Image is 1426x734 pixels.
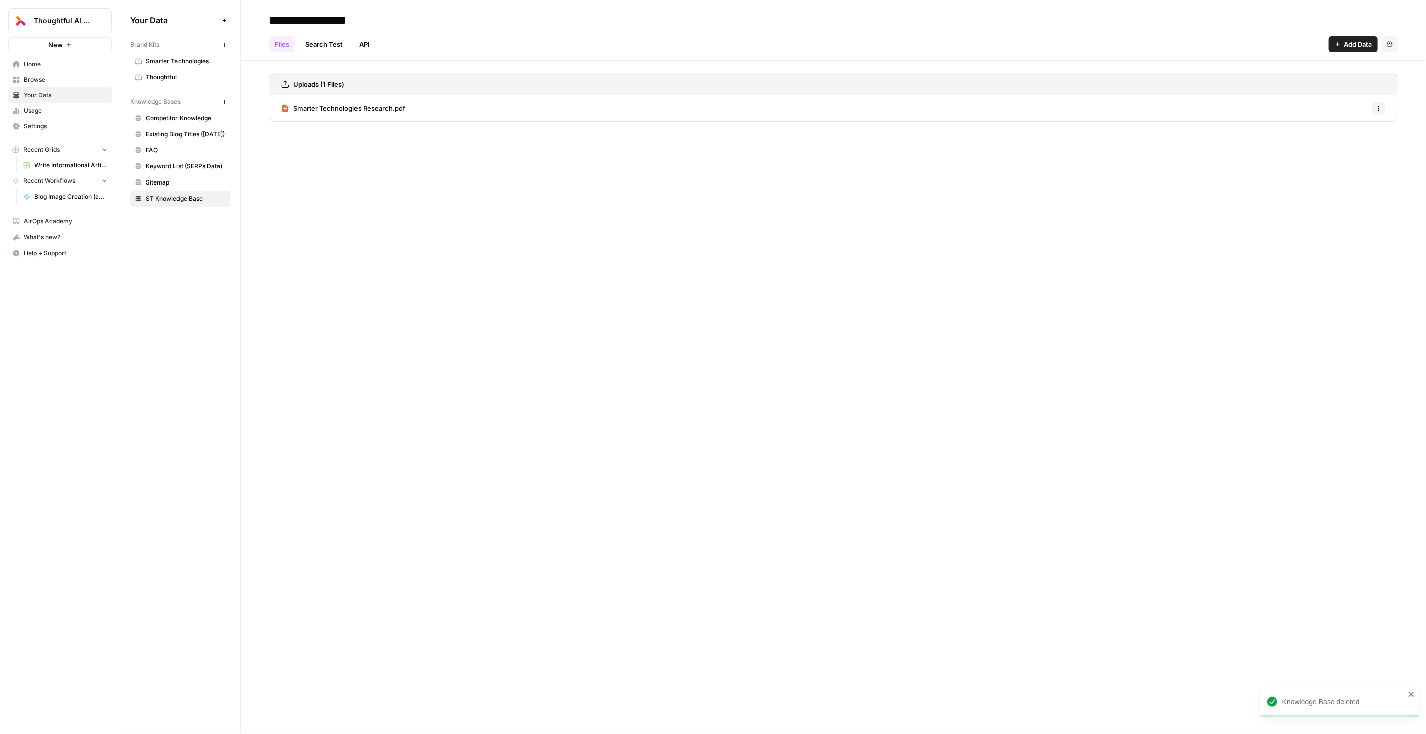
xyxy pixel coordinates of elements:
[281,73,344,95] a: Uploads (1 Files)
[293,79,344,89] h3: Uploads (1 Files)
[130,40,159,49] span: Brand Kits
[146,114,226,123] span: Competitor Knowledge
[23,176,75,186] span: Recent Workflows
[8,37,112,52] button: New
[8,213,112,229] a: AirOps Academy
[8,103,112,119] a: Usage
[353,36,376,52] a: API
[24,106,107,115] span: Usage
[24,122,107,131] span: Settings
[269,36,295,52] a: Files
[146,57,226,66] span: Smarter Technologies
[8,72,112,88] a: Browse
[146,194,226,203] span: ST Knowledge Base
[130,69,230,85] a: Thoughtful
[146,130,226,139] span: Existing Blog Titles ([DATE])
[130,126,230,142] a: Existing Blog Titles ([DATE])
[1329,36,1378,52] button: Add Data
[146,162,226,171] span: Keyword List (SERPs Data)
[299,36,349,52] a: Search Test
[19,157,112,173] a: Write Informational Article
[130,110,230,126] a: Competitor Knowledge
[8,56,112,72] a: Home
[48,40,63,50] span: New
[1282,697,1405,707] div: Knowledge Base deleted
[8,8,112,33] button: Workspace: Thoughtful AI Content Engine
[24,217,107,226] span: AirOps Academy
[130,191,230,207] a: ST Knowledge Base
[8,87,112,103] a: Your Data
[34,16,94,26] span: Thoughtful AI Content Engine
[130,174,230,191] a: Sitemap
[23,145,60,154] span: Recent Grids
[146,178,226,187] span: Sitemap
[1408,690,1415,698] button: close
[130,158,230,174] a: Keyword List (SERPs Data)
[281,95,405,121] a: Smarter Technologies Research.pdf
[12,12,30,30] img: Thoughtful AI Content Engine Logo
[34,192,107,201] span: Blog Image Creation (ad hoc)
[19,189,112,205] a: Blog Image Creation (ad hoc)
[130,142,230,158] a: FAQ
[8,173,112,189] button: Recent Workflows
[8,142,112,157] button: Recent Grids
[130,14,218,26] span: Your Data
[130,53,230,69] a: Smarter Technologies
[24,75,107,84] span: Browse
[146,146,226,155] span: FAQ
[293,103,405,113] span: Smarter Technologies Research.pdf
[8,118,112,134] a: Settings
[9,230,111,245] div: What's new?
[146,73,226,82] span: Thoughtful
[24,60,107,69] span: Home
[1344,39,1372,49] span: Add Data
[24,91,107,100] span: Your Data
[130,97,181,106] span: Knowledge Bases
[8,245,112,261] button: Help + Support
[34,161,107,170] span: Write Informational Article
[8,229,112,245] button: What's new?
[24,249,107,258] span: Help + Support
